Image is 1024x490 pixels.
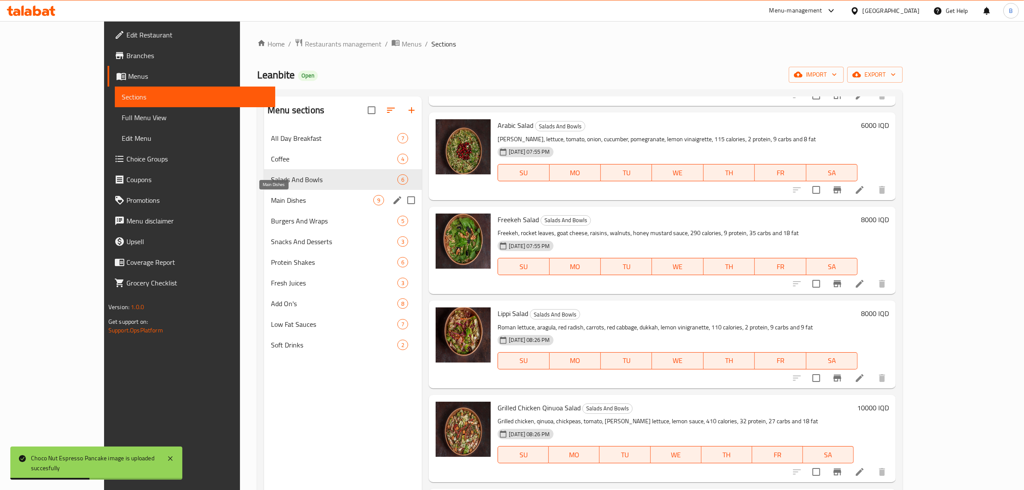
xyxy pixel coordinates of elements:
span: Coffee [271,154,397,164]
div: Choco Nut Espresso Pancake image is uploaded succesfully [31,453,158,473]
div: items [397,257,408,267]
span: TU [604,167,649,179]
span: 2 [398,341,408,349]
h2: Menu sections [268,104,324,117]
button: TU [601,164,652,181]
span: WE [655,261,700,273]
img: Arabic Salad [436,119,491,174]
span: Arabic Salad [498,119,533,132]
button: WE [651,446,701,463]
span: Select to update [807,275,825,293]
h6: 8000 IQD [861,214,889,226]
span: Freekeh Salad [498,213,539,226]
span: 3 [398,238,408,246]
span: Main Dishes [271,195,373,205]
span: B [1009,6,1013,16]
button: SA [806,258,858,275]
span: Sections [431,39,456,49]
span: Salads And Bowls [583,403,632,413]
span: Coverage Report [126,257,268,267]
span: Grocery Checklist [126,278,268,288]
span: Salads And Bowls [535,121,585,131]
h6: 6000 IQD [861,119,889,131]
div: Fresh Juices [271,278,397,288]
a: Sections [115,87,275,107]
div: items [397,216,408,226]
span: Select to update [807,369,825,387]
span: Salads And Bowls [541,215,590,225]
div: Snacks And Desserts3 [264,231,422,252]
p: Grilled chicken, qinuoa, chickpeas, tomato, [PERSON_NAME] lettuce, lemon sauce, 410 calories, 32 ... [498,416,854,427]
span: MO [553,261,597,273]
a: Promotions [108,190,275,211]
span: TU [603,449,647,461]
span: FR [758,261,803,273]
button: TH [704,258,755,275]
span: TH [707,167,751,179]
div: items [397,278,408,288]
button: WE [652,352,703,369]
span: MO [553,167,597,179]
a: Branches [108,45,275,66]
span: Menus [402,39,421,49]
button: TH [701,446,752,463]
div: Salads And Bowls6 [264,169,422,190]
div: Fresh Juices3 [264,273,422,293]
button: TH [704,164,755,181]
button: MO [550,258,601,275]
span: TU [604,261,649,273]
div: Protein Shakes6 [264,252,422,273]
button: Branch-specific-item [827,462,848,482]
button: SU [498,352,549,369]
span: Edit Menu [122,133,268,143]
nav: Menu sections [264,124,422,359]
a: Full Menu View [115,107,275,128]
button: delete [872,273,892,294]
div: Protein Shakes [271,257,397,267]
div: Low Fat Sauces7 [264,314,422,335]
a: Support.OpsPlatform [108,325,163,336]
span: Promotions [126,195,268,205]
span: Coupons [126,174,268,185]
div: items [397,319,408,329]
span: Lippi Salad [498,307,528,320]
button: FR [752,446,803,463]
span: Select to update [807,463,825,481]
div: Burgers And Wraps [271,216,397,226]
span: All Day Breakfast [271,133,397,143]
span: SA [810,167,854,179]
h6: 8000 IQD [861,307,889,319]
img: Freekeh Salad [436,214,491,269]
span: 7 [398,134,408,143]
button: TU [601,258,652,275]
a: Upsell [108,231,275,252]
a: Coverage Report [108,252,275,273]
button: MO [550,164,601,181]
a: Menu disclaimer [108,211,275,231]
span: SU [501,167,546,179]
span: Snacks And Desserts [271,236,397,247]
button: SA [803,446,854,463]
button: SU [498,446,549,463]
span: Branches [126,50,268,61]
span: Choice Groups [126,154,268,164]
span: Select to update [807,181,825,199]
span: FR [758,167,803,179]
a: Edit Restaurant [108,25,275,45]
a: Menus [391,38,421,50]
button: WE [652,164,703,181]
a: Edit menu item [855,373,865,383]
span: Grilled Chicken Qinuoa Salad [498,401,581,414]
span: Restaurants management [305,39,381,49]
div: Burgers And Wraps5 [264,211,422,231]
span: Sections [122,92,268,102]
button: WE [652,258,703,275]
span: 1.0.0 [131,301,144,313]
span: SA [810,354,854,367]
img: Grilled Chicken Qinuoa Salad [436,402,491,457]
button: SA [806,352,858,369]
span: 3 [398,279,408,287]
div: items [397,298,408,309]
